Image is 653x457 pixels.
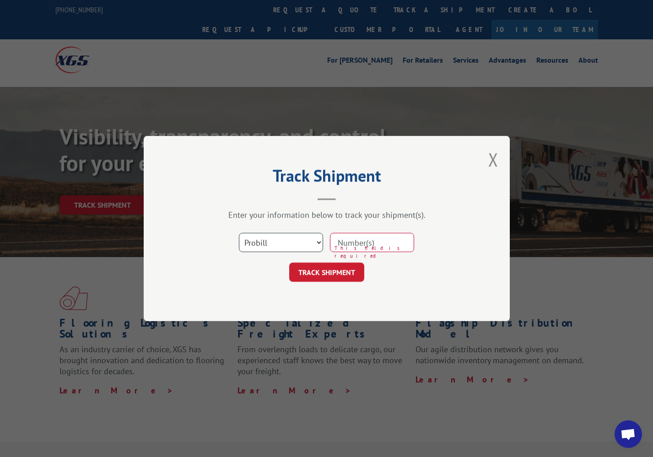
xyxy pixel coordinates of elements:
[289,263,364,282] button: TRACK SHIPMENT
[335,244,414,259] span: This field is required
[615,420,642,448] div: Open chat
[330,233,414,252] input: Number(s)
[488,147,498,172] button: Close modal
[189,210,464,220] div: Enter your information below to track your shipment(s).
[189,169,464,187] h2: Track Shipment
